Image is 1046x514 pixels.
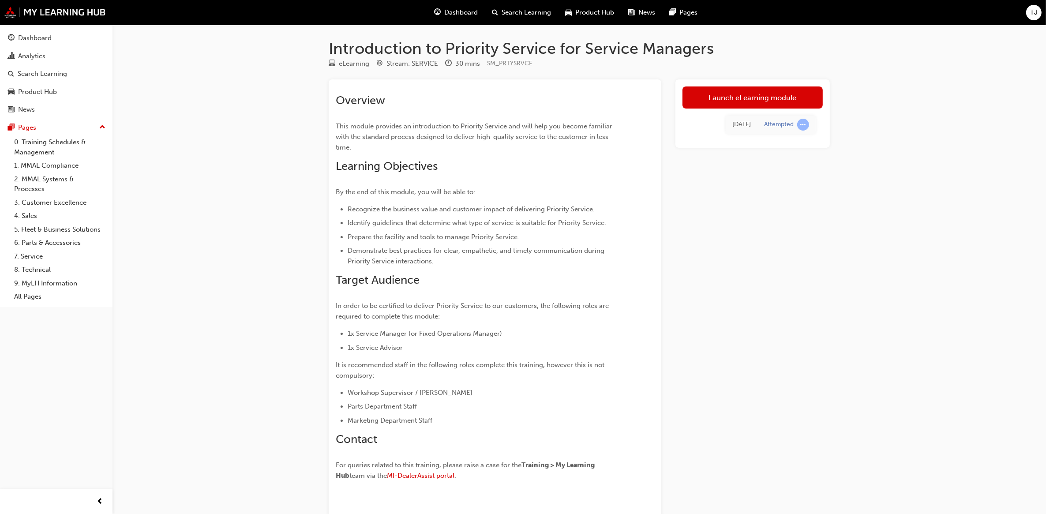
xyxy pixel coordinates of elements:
[11,209,109,223] a: 4. Sales
[339,59,369,69] div: eLearning
[764,120,794,129] div: Attempted
[376,60,383,68] span: target-icon
[4,66,109,82] a: Search Learning
[18,33,52,43] div: Dashboard
[4,101,109,118] a: News
[502,8,551,18] span: Search Learning
[732,120,751,130] div: Thu Aug 07 2025 15:44:52 GMT+1000 (Australian Eastern Standard Time)
[435,7,441,18] span: guage-icon
[336,273,420,287] span: Target Audience
[8,88,15,96] span: car-icon
[348,247,606,265] span: Demonstrate best practices for clear, empathetic, and timely communication during Priority Servic...
[336,302,611,320] span: In order to be certified to deliver Priority Service to our customers, the following roles are re...
[11,135,109,159] a: 0. Training Schedules & Management
[445,8,478,18] span: Dashboard
[455,59,480,69] div: 30 mins
[8,34,15,42] span: guage-icon
[349,472,387,480] span: team via the
[559,4,622,22] a: car-iconProduct Hub
[4,7,106,18] img: mmal
[4,28,109,120] button: DashboardAnalyticsSearch LearningProduct HubNews
[386,59,438,69] div: Stream: SERVICE
[348,344,403,352] span: 1x Service Advisor
[329,58,369,69] div: Type
[8,124,15,132] span: pages-icon
[18,105,35,115] div: News
[8,53,15,60] span: chart-icon
[4,48,109,64] a: Analytics
[4,84,109,100] a: Product Hub
[329,39,830,58] h1: Introduction to Priority Service for Service Managers
[8,106,15,114] span: news-icon
[670,7,676,18] span: pages-icon
[336,361,606,379] span: It is recommended staff in the following roles complete this training, however this is not compul...
[336,159,438,173] span: Learning Objectives
[336,461,596,480] span: Training > My Learning Hub
[99,122,105,133] span: up-icon
[348,205,595,213] span: Recognize the business value and customer impact of delivering Priority Service.
[639,8,656,18] span: News
[376,58,438,69] div: Stream
[11,277,109,290] a: 9. MyLH Information
[682,86,823,109] a: Launch eLearning module
[11,159,109,173] a: 1. MMAL Compliance
[8,70,14,78] span: search-icon
[348,402,417,410] span: Parts Department Staff
[629,7,635,18] span: news-icon
[11,290,109,304] a: All Pages
[336,461,521,469] span: For queries related to this training, please raise a case for the
[1030,8,1038,18] span: TJ
[336,94,385,107] span: Overview
[348,389,472,397] span: Workshop Supervisor / [PERSON_NAME]
[427,4,485,22] a: guage-iconDashboard
[336,432,377,446] span: Contact
[11,236,109,250] a: 6. Parts & Accessories
[622,4,663,22] a: news-iconNews
[454,472,456,480] span: .
[11,173,109,196] a: 2. MMAL Systems & Processes
[18,123,36,133] div: Pages
[663,4,705,22] a: pages-iconPages
[445,58,480,69] div: Duration
[487,60,532,67] span: Learning resource code
[4,120,109,136] button: Pages
[348,219,606,227] span: Identify guidelines that determine what type of service is suitable for Priority Service.
[348,330,502,338] span: 1x Service Manager (or Fixed Operations Manager)
[348,416,432,424] span: Marketing Department Staff
[18,87,57,97] div: Product Hub
[11,223,109,236] a: 5. Fleet & Business Solutions
[18,69,67,79] div: Search Learning
[348,233,519,241] span: Prepare the facility and tools to manage Priority Service.
[680,8,698,18] span: Pages
[336,122,614,151] span: This module provides an introduction to Priority Service and will help you become familiar with t...
[336,188,475,196] span: By the end of this module, you will be able to:
[11,196,109,210] a: 3. Customer Excellence
[492,7,499,18] span: search-icon
[97,496,104,507] span: prev-icon
[797,119,809,131] span: learningRecordVerb_ATTEMPT-icon
[1026,5,1042,20] button: TJ
[485,4,559,22] a: search-iconSearch Learning
[566,7,572,18] span: car-icon
[387,472,454,480] a: MI-DealerAssist portal
[576,8,615,18] span: Product Hub
[18,51,45,61] div: Analytics
[329,60,335,68] span: learningResourceType_ELEARNING-icon
[11,250,109,263] a: 7. Service
[4,30,109,46] a: Dashboard
[445,60,452,68] span: clock-icon
[11,263,109,277] a: 8. Technical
